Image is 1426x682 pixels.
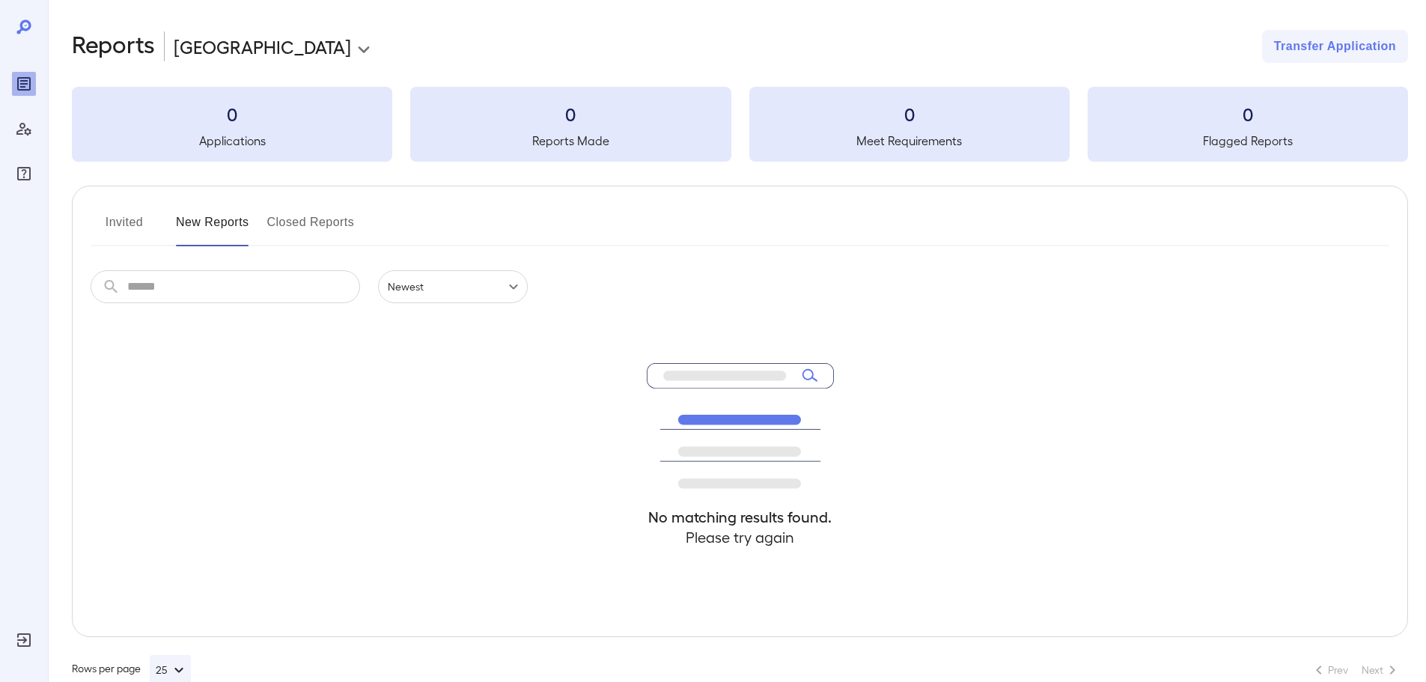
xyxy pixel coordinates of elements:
h4: No matching results found. [647,507,834,527]
h3: 0 [749,102,1070,126]
summary: 0Applications0Reports Made0Meet Requirements0Flagged Reports [72,87,1408,162]
h2: Reports [72,30,155,63]
button: Transfer Application [1262,30,1408,63]
div: Log Out [12,628,36,652]
div: Reports [12,72,36,96]
button: Invited [91,210,158,246]
nav: pagination navigation [1303,658,1408,682]
h4: Please try again [647,527,834,547]
h3: 0 [72,102,392,126]
div: Manage Users [12,117,36,141]
h3: 0 [1088,102,1408,126]
h3: 0 [410,102,731,126]
h5: Reports Made [410,132,731,150]
button: New Reports [176,210,249,246]
p: [GEOGRAPHIC_DATA] [174,34,351,58]
h5: Meet Requirements [749,132,1070,150]
h5: Applications [72,132,392,150]
div: Newest [378,270,528,303]
button: Closed Reports [267,210,355,246]
h5: Flagged Reports [1088,132,1408,150]
div: FAQ [12,162,36,186]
